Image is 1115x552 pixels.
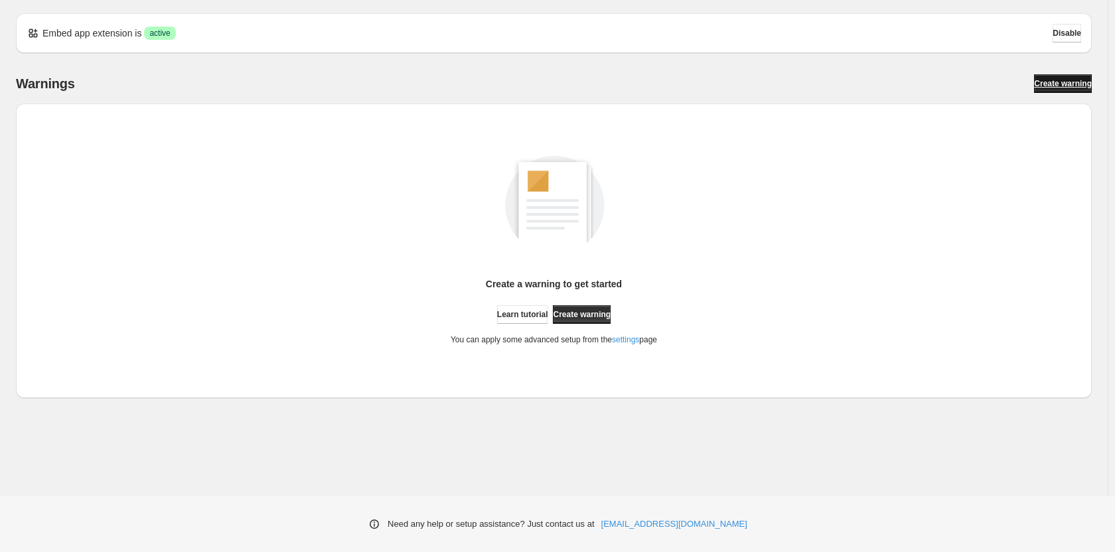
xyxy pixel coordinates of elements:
[1053,28,1081,38] span: Disable
[553,309,611,320] span: Create warning
[149,28,170,38] span: active
[16,76,75,92] h2: Warnings
[497,309,548,320] span: Learn tutorial
[1034,74,1092,93] a: Create warning
[1034,78,1092,89] span: Create warning
[497,305,548,324] a: Learn tutorial
[486,277,622,291] p: Create a warning to get started
[451,334,657,345] p: You can apply some advanced setup from the page
[42,27,141,40] p: Embed app extension is
[1053,24,1081,42] button: Disable
[612,335,639,344] a: settings
[553,305,611,324] a: Create warning
[601,517,747,531] a: [EMAIL_ADDRESS][DOMAIN_NAME]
